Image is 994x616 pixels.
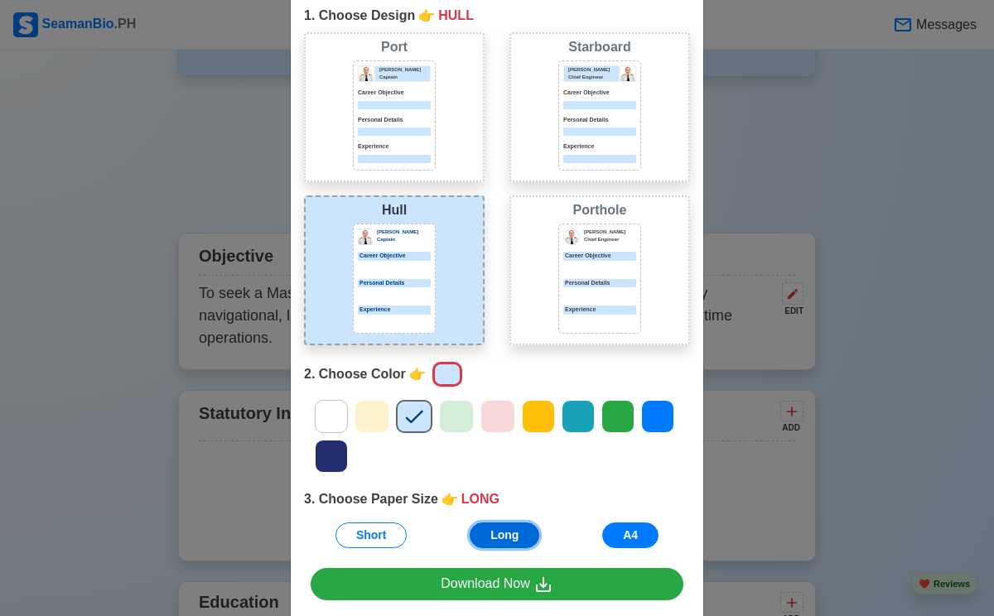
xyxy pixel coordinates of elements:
span: point [442,489,458,509]
div: 3. Choose Paper Size [304,489,690,509]
span: point [418,6,435,26]
span: LONG [461,489,499,509]
a: Download Now [311,568,683,600]
p: Captain [377,236,431,243]
div: Starboard [514,37,685,57]
p: Chief Engineer [568,74,619,81]
div: 2. Choose Color [304,359,690,390]
button: A4 [602,522,659,548]
p: Captain [379,74,430,81]
p: Personal Details [358,116,431,125]
div: Career Objective [563,252,636,261]
div: Download Now [441,574,553,594]
p: [PERSON_NAME] [568,66,619,74]
p: Experience [358,306,431,315]
div: Experience [563,306,636,315]
div: Port [309,37,480,57]
p: [PERSON_NAME] [584,229,636,236]
button: Long [470,522,539,548]
div: 1. Choose Design [304,6,690,26]
button: Short [335,522,408,548]
p: Career Objective [563,89,636,98]
span: HULL [438,6,474,26]
p: Experience [563,142,636,152]
p: Personal Details [563,116,636,125]
div: Personal Details [563,279,636,288]
p: Chief Engineer [584,236,636,243]
p: Experience [358,142,431,152]
div: Porthole [514,200,685,220]
p: Career Objective [358,89,431,98]
p: Personal Details [358,279,431,288]
span: point [409,364,426,384]
p: [PERSON_NAME] [379,66,430,74]
p: Career Objective [358,252,431,261]
p: [PERSON_NAME] [377,229,431,236]
div: Hull [309,200,480,220]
